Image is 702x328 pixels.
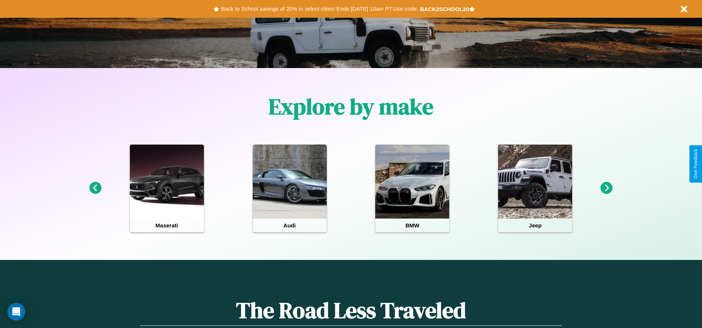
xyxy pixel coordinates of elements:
b: BACK2SCHOOL20 [420,6,469,12]
button: Back to School savings of 20% in select cities! Ends [DATE] 10am PT.Use code: [219,4,420,14]
div: Open Intercom Messenger [7,303,25,321]
h4: BMW [375,219,449,232]
h1: Explore by make [269,91,433,122]
h4: Jeep [498,219,572,232]
h4: Audi [253,219,327,232]
div: Give Feedback [693,149,698,179]
h4: Maserati [130,219,204,232]
h1: The Road Less Traveled [140,295,561,326]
